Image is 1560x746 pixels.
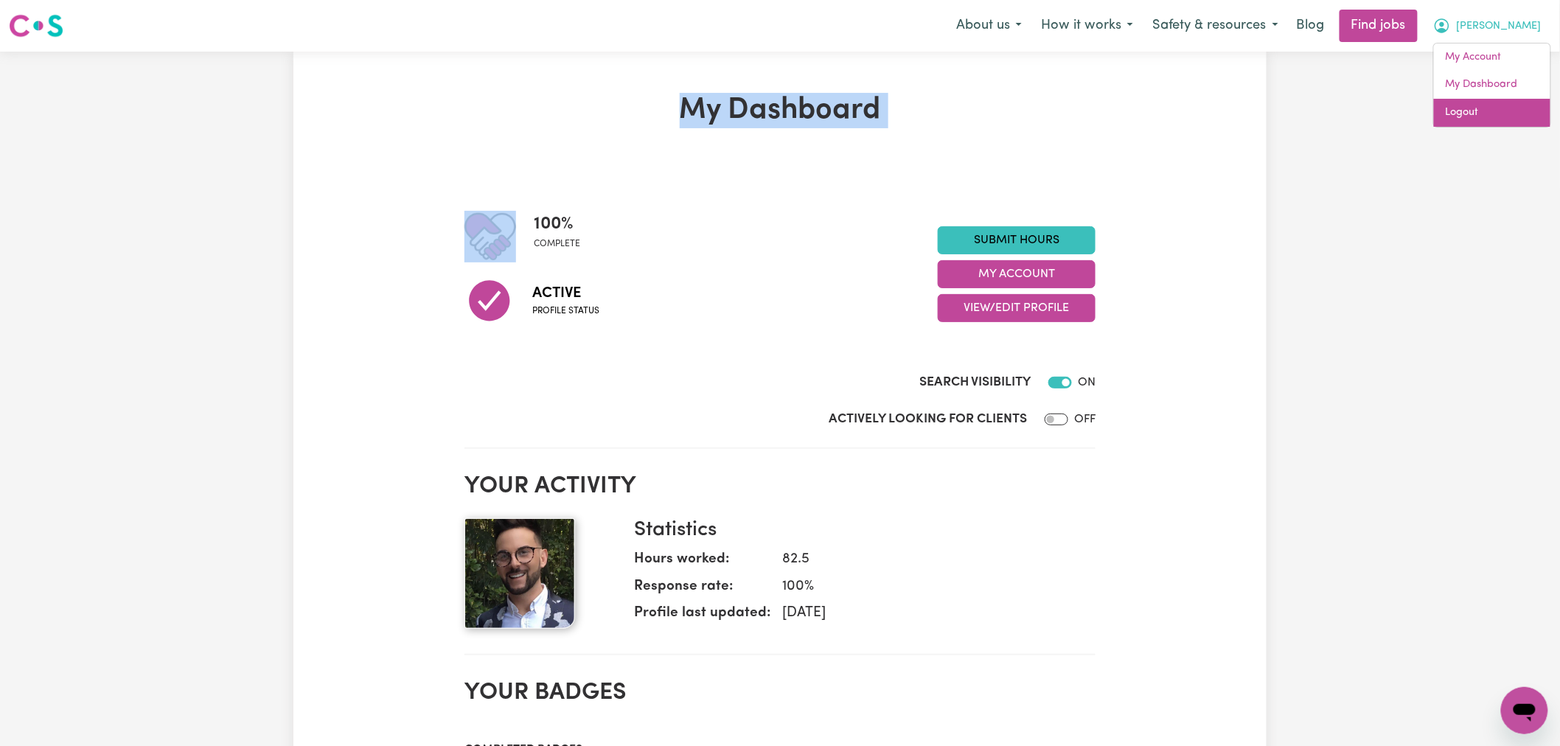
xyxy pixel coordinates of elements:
[770,549,1084,571] dd: 82.5
[1143,10,1288,41] button: Safety & resources
[770,603,1084,624] dd: [DATE]
[532,282,599,304] span: Active
[938,226,1096,254] a: Submit Hours
[938,294,1096,322] button: View/Edit Profile
[1340,10,1418,42] a: Find jobs
[1434,43,1550,72] a: My Account
[1424,10,1551,41] button: My Account
[1501,687,1548,734] iframe: Button to launch messaging window
[634,603,770,630] dt: Profile last updated:
[464,473,1096,501] h2: Your activity
[634,549,770,576] dt: Hours worked:
[1457,18,1542,35] span: [PERSON_NAME]
[1434,99,1550,127] a: Logout
[829,410,1027,429] label: Actively Looking for Clients
[534,211,592,262] div: Profile completeness: 100%
[1074,414,1096,425] span: OFF
[9,9,63,43] a: Careseekers logo
[1433,43,1551,128] div: My Account
[1031,10,1143,41] button: How it works
[634,518,1084,543] h3: Statistics
[1288,10,1334,42] a: Blog
[464,679,1096,707] h2: Your badges
[9,13,63,39] img: Careseekers logo
[1434,71,1550,99] a: My Dashboard
[938,260,1096,288] button: My Account
[634,576,770,604] dt: Response rate:
[919,373,1031,392] label: Search Visibility
[532,304,599,318] span: Profile status
[464,518,575,629] img: Your profile picture
[770,576,1084,598] dd: 100 %
[947,10,1031,41] button: About us
[464,93,1096,128] h1: My Dashboard
[534,237,580,251] span: complete
[1078,377,1096,388] span: ON
[534,211,580,237] span: 100 %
